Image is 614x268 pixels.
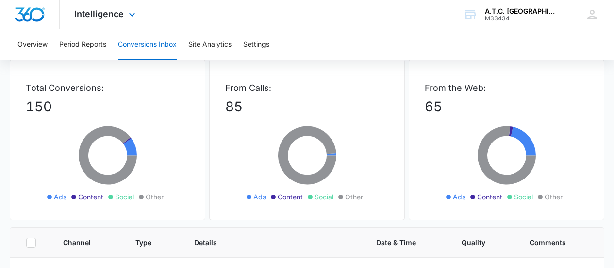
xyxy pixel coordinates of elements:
span: Details [194,237,339,248]
p: Total Conversions: [26,81,189,94]
span: Ads [253,192,266,202]
div: account id [485,15,556,22]
button: Site Analytics [188,29,232,60]
span: Social [315,192,333,202]
span: Content [477,192,502,202]
span: Date & Time [376,237,424,248]
p: 150 [26,96,189,117]
span: Comments [530,237,574,248]
span: Social [514,192,533,202]
p: From the Web: [425,81,588,94]
span: Content [278,192,303,202]
div: account name [485,7,556,15]
button: Overview [17,29,48,60]
button: Conversions Inbox [118,29,177,60]
span: Content [78,192,103,202]
span: Type [135,237,157,248]
span: Channel [63,237,98,248]
span: Intelligence [74,9,124,19]
button: Period Reports [59,29,106,60]
p: 85 [225,96,389,117]
button: Settings [243,29,269,60]
span: Other [146,192,164,202]
p: From Calls: [225,81,389,94]
span: Other [545,192,563,202]
span: Ads [54,192,66,202]
span: Other [345,192,363,202]
span: Ads [453,192,465,202]
span: Social [115,192,134,202]
span: Quality [462,237,492,248]
p: 65 [425,96,588,117]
